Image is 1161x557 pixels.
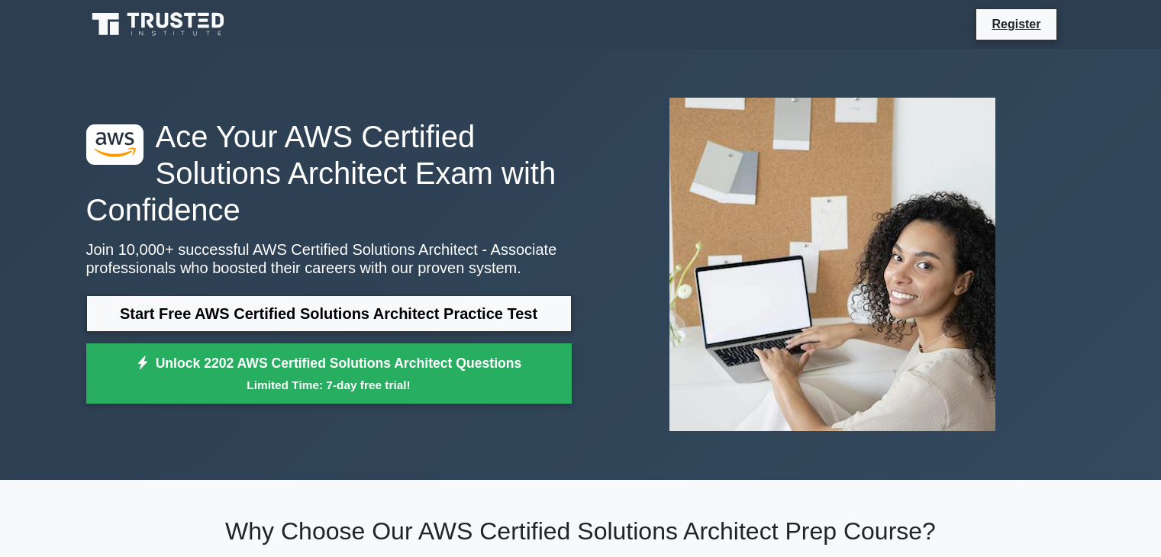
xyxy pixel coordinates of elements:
p: Join 10,000+ successful AWS Certified Solutions Architect - Associate professionals who boosted t... [86,240,572,277]
h1: Ace Your AWS Certified Solutions Architect Exam with Confidence [86,118,572,228]
a: Register [982,14,1050,34]
h2: Why Choose Our AWS Certified Solutions Architect Prep Course? [86,517,1076,546]
small: Limited Time: 7-day free trial! [105,376,553,394]
a: Start Free AWS Certified Solutions Architect Practice Test [86,295,572,332]
a: Unlock 2202 AWS Certified Solutions Architect QuestionsLimited Time: 7-day free trial! [86,343,572,404]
